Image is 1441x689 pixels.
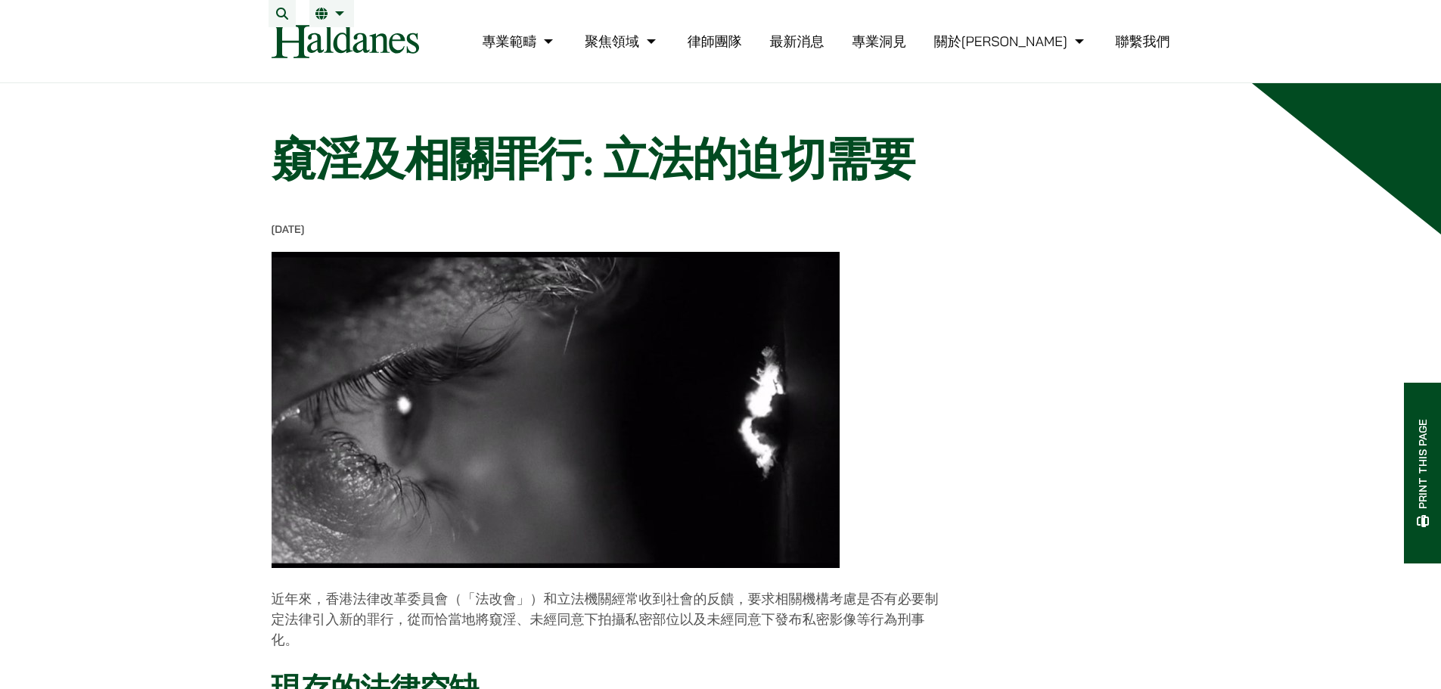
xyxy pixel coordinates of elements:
a: 律師團隊 [688,33,742,50]
time: [DATE] [272,222,305,236]
a: 最新消息 [769,33,824,50]
a: 聚焦領域 [585,33,660,50]
a: 關於何敦 [934,33,1088,50]
p: 近年來，香港法律改革委員會（「法改會」）和立法機關經常收到社會的反饋，要求相關機構考慮是否有必要制定法律引入新的罪行，從而恰當地將窺淫、未經同意下拍攝私密部位以及未經同意下發布私密影像等行為刑事化。 [272,588,946,650]
a: 專業洞見 [852,33,906,50]
a: 專業範疇 [482,33,557,50]
a: 繁 [315,8,348,20]
h1: 窺淫及相關罪行: 立法的迫切需要 [272,132,1057,186]
img: Logo of Haldanes [272,24,419,58]
a: 聯繫我們 [1116,33,1170,50]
